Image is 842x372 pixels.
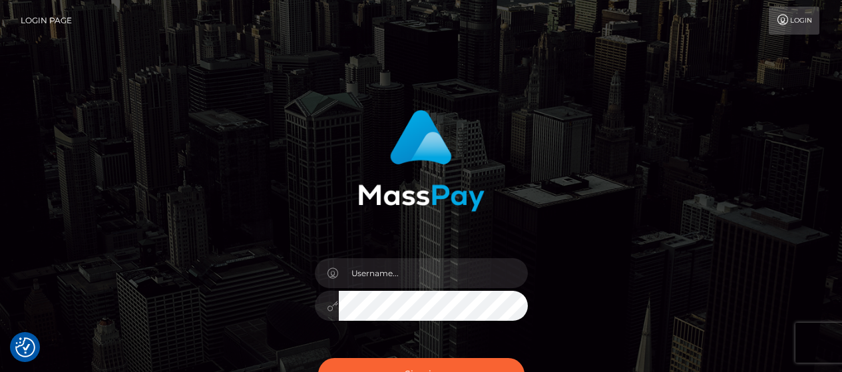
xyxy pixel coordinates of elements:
button: Consent Preferences [15,337,35,357]
a: Login Page [21,7,72,35]
img: Revisit consent button [15,337,35,357]
input: Username... [339,258,528,288]
img: MassPay Login [358,110,485,212]
a: Login [769,7,819,35]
